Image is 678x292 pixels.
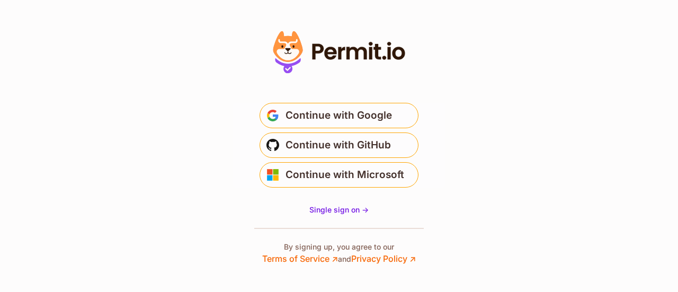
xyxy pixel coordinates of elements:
button: Continue with Google [260,103,418,128]
span: Continue with Microsoft [286,166,404,183]
span: Continue with GitHub [286,137,391,154]
a: Single sign on -> [309,205,369,215]
a: Terms of Service ↗ [262,253,338,264]
span: Continue with Google [286,107,392,124]
span: Single sign on -> [309,205,369,214]
a: Privacy Policy ↗ [351,253,416,264]
button: Continue with GitHub [260,132,418,158]
button: Continue with Microsoft [260,162,418,188]
p: By signing up, you agree to our and [262,242,416,265]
